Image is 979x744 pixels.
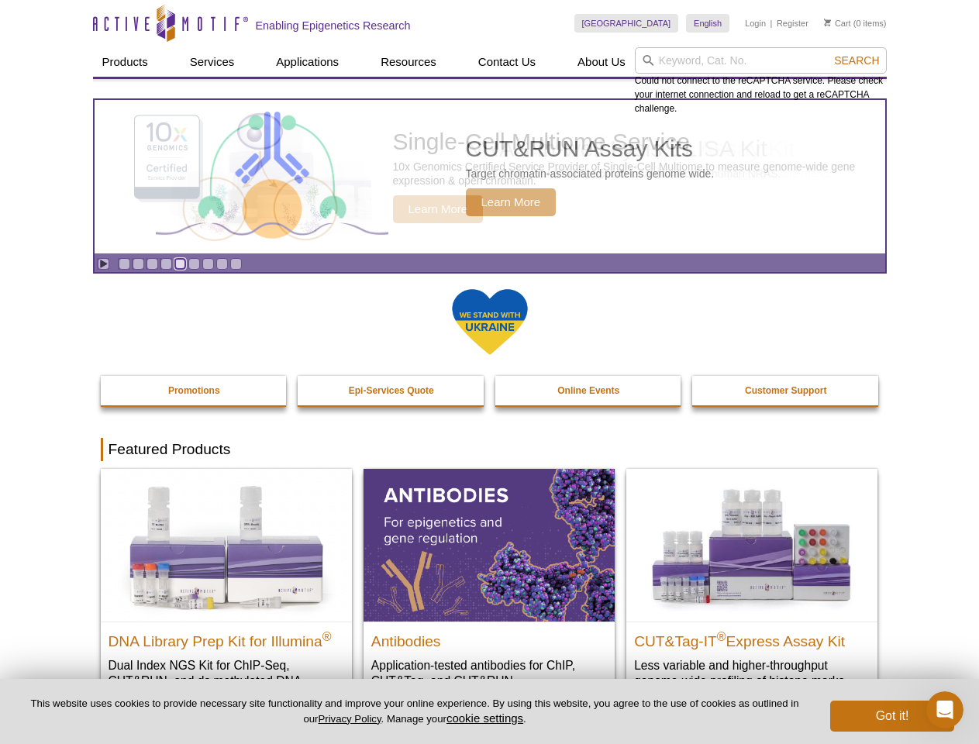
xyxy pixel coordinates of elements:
a: Go to slide 6 [188,258,200,270]
img: We Stand With Ukraine [451,288,529,356]
a: Resources [371,47,446,77]
input: Keyword, Cat. No. [635,47,887,74]
strong: Promotions [168,385,220,396]
a: Services [181,47,244,77]
p: This website uses cookies to provide necessary site functionality and improve your online experie... [25,697,805,726]
a: Cart [824,18,851,29]
a: Customer Support [692,376,880,405]
h2: Featured Products [101,438,879,461]
a: Applications [267,47,348,77]
a: Toggle autoplay [98,258,109,270]
a: Go to slide 2 [133,258,144,270]
img: CUT&Tag-IT® Express Assay Kit [626,469,877,621]
p: Dual Index NGS Kit for ChIP-Seq, CUT&RUN, and ds methylated DNA assays. [109,657,344,704]
a: Privacy Policy [318,713,381,725]
a: CUT&Tag-IT® Express Assay Kit CUT&Tag-IT®Express Assay Kit Less variable and higher-throughput ge... [626,469,877,704]
button: cookie settings [446,711,523,725]
li: | [770,14,773,33]
h2: CUT&Tag-IT Express Assay Kit [634,626,870,649]
a: Go to slide 9 [230,258,242,270]
a: Go to slide 3 [147,258,158,270]
img: Your Cart [824,19,831,26]
a: Contact Us [469,47,545,77]
a: Epi-Services Quote [298,376,485,405]
button: Got it! [830,701,954,732]
a: [GEOGRAPHIC_DATA] [574,14,679,33]
a: Login [745,18,766,29]
li: (0 items) [824,14,887,33]
strong: Customer Support [745,385,826,396]
p: Application-tested antibodies for ChIP, CUT&Tag, and CUT&RUN. [371,657,607,689]
img: DNA Library Prep Kit for Illumina [101,469,352,621]
a: Products [93,47,157,77]
strong: Online Events [557,385,619,396]
a: Register [777,18,808,29]
a: English [686,14,729,33]
strong: Epi-Services Quote [349,385,434,396]
a: Go to slide 1 [119,258,130,270]
a: Go to slide 8 [216,258,228,270]
div: Could not connect to the reCAPTCHA service. Please check your internet connection and reload to g... [635,47,887,115]
span: Search [834,54,879,67]
img: All Antibodies [364,469,615,621]
a: About Us [568,47,635,77]
a: Promotions [101,376,288,405]
a: Go to slide 4 [160,258,172,270]
sup: ® [322,629,332,642]
p: Less variable and higher-throughput genome-wide profiling of histone marks​. [634,657,870,689]
iframe: Intercom live chat [926,691,963,728]
a: All Antibodies Antibodies Application-tested antibodies for ChIP, CUT&Tag, and CUT&RUN. [364,469,615,704]
button: Search [829,53,884,67]
h2: Enabling Epigenetics Research [256,19,411,33]
a: DNA Library Prep Kit for Illumina DNA Library Prep Kit for Illumina® Dual Index NGS Kit for ChIP-... [101,469,352,719]
a: Go to slide 7 [202,258,214,270]
sup: ® [717,629,726,642]
h2: DNA Library Prep Kit for Illumina [109,626,344,649]
a: Go to slide 5 [174,258,186,270]
a: Online Events [495,376,683,405]
h2: Antibodies [371,626,607,649]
